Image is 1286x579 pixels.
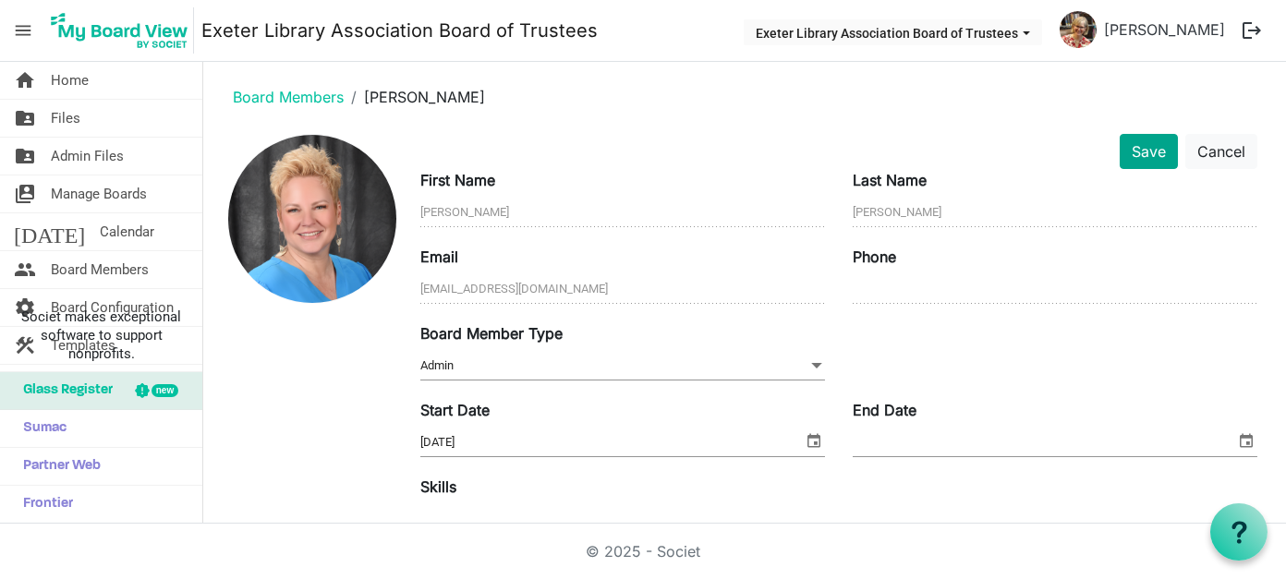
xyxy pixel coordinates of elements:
a: © 2025 - Societ [586,542,700,561]
button: logout [1232,11,1271,50]
span: Glass Register [14,372,113,409]
span: menu [6,13,41,48]
li: [PERSON_NAME] [344,86,485,108]
span: Societ makes exceptional software to support nonprofits. [8,308,194,363]
button: Cancel [1185,134,1257,169]
div: new [152,384,178,397]
a: My Board View Logo [45,7,201,54]
span: settings [14,289,36,326]
span: Partner Web [14,448,101,485]
label: Start Date [420,399,490,421]
label: First Name [420,169,495,191]
label: Email [420,246,458,268]
span: people [14,251,36,288]
span: Sumac [14,410,67,447]
span: Calendar [100,213,154,250]
span: Admin Files [51,138,124,175]
a: Exeter Library Association Board of Trustees [201,12,598,49]
label: Last Name [853,169,927,191]
span: Board Configuration [51,289,174,326]
label: Skills [420,476,456,498]
label: End Date [853,399,916,421]
span: folder_shared [14,100,36,137]
span: [DATE] [14,213,85,250]
label: Phone [853,246,896,268]
button: Exeter Library Association Board of Trustees dropdownbutton [744,19,1042,45]
img: oiUq6S1lSyLOqxOgPlXYhI3g0FYm13iA4qhAgY5oJQiVQn4Ddg2A9SORYVWq4Lz4pb3-biMLU3tKDRk10OVDzQ_thumb.png [1060,11,1097,48]
span: home [14,62,36,99]
a: [PERSON_NAME] [1097,11,1232,48]
button: Save [1120,134,1178,169]
span: select [1235,428,1257,452]
img: My Board View Logo [45,7,194,54]
span: folder_shared [14,138,36,175]
img: vLlGUNYjuWs4KbtSZQjaWZvDTJnrkUC5Pj-l20r8ChXSgqWs1EDCHboTbV3yLcutgLt7-58AB6WGaG5Dpql6HA_full.png [228,135,396,303]
label: Board Member Type [420,322,563,344]
span: switch_account [14,175,36,212]
span: Home [51,62,89,99]
span: Frontier [14,486,73,523]
span: select [803,428,825,452]
a: Board Members [233,88,344,106]
span: Files [51,100,80,137]
span: Board Members [51,251,149,288]
span: Manage Boards [51,175,147,212]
